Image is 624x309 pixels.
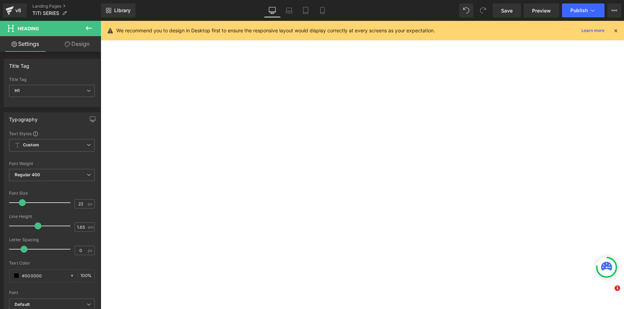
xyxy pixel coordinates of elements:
[32,10,59,16] span: TiTi SERIES
[9,77,95,82] div: Title Tag
[9,214,95,219] div: Line Height
[459,3,473,17] button: Undo
[9,261,95,266] div: Text Color
[116,27,435,34] p: We recommend you to design in Desktop first to ensure the responsive layout would display correct...
[3,3,27,17] a: v6
[88,225,94,229] span: em
[476,3,490,17] button: Redo
[9,113,38,122] div: Typography
[9,191,95,196] div: Font Size
[579,26,607,35] a: Learn more
[101,3,135,17] a: New Library
[524,3,559,17] a: Preview
[297,3,314,17] a: Tablet
[78,270,94,282] div: %
[88,202,94,206] span: px
[9,290,95,295] div: Font
[23,142,39,148] b: Custom
[314,3,331,17] a: Mobile
[532,7,551,14] span: Preview
[22,272,67,279] input: Color
[562,3,604,17] button: Publish
[600,285,617,302] iframe: Intercom live chat
[607,3,621,17] button: More
[114,7,131,14] span: Library
[9,237,95,242] div: Letter Spacing
[15,302,30,308] i: Default
[9,59,30,69] div: Title Tag
[570,8,588,13] span: Publish
[501,7,513,14] span: Save
[32,3,101,9] a: Landing Pages
[9,131,95,136] div: Text Styles
[15,172,40,177] b: Regular 400
[18,26,39,31] span: Heading
[15,88,19,93] b: H1
[88,248,94,253] span: px
[264,3,281,17] a: Desktop
[9,161,95,166] div: Font Weight
[14,6,23,15] div: v6
[281,3,297,17] a: Laptop
[52,36,102,52] a: Design
[615,285,620,291] span: 1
